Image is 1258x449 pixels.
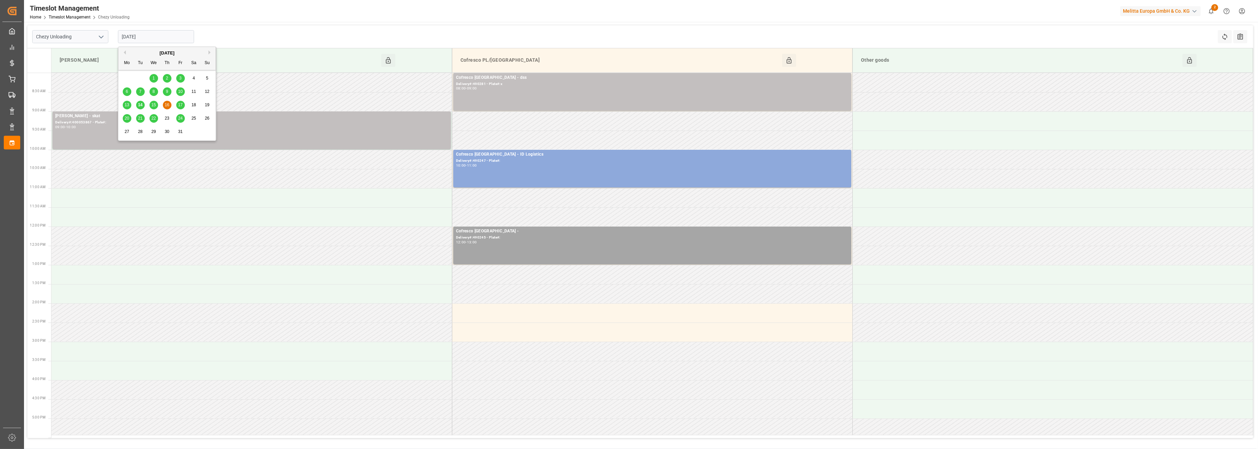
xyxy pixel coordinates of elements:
div: Choose Tuesday, October 14th, 2025 [136,101,145,109]
button: Melitta Europa GmbH & Co. KG [1120,4,1203,17]
div: Choose Monday, October 6th, 2025 [123,87,131,96]
span: 4 [193,76,195,81]
span: 10 [178,89,182,94]
div: Choose Tuesday, October 7th, 2025 [136,87,145,96]
div: 12:00 [456,241,466,244]
div: Choose Saturday, October 18th, 2025 [190,101,198,109]
span: 27 [124,129,129,134]
div: Choose Sunday, October 5th, 2025 [203,74,212,83]
div: Choose Sunday, October 12th, 2025 [203,87,212,96]
span: 8 [153,89,155,94]
div: Choose Sunday, October 26th, 2025 [203,114,212,123]
div: Choose Saturday, October 25th, 2025 [190,114,198,123]
span: 11:00 AM [30,185,46,189]
div: 10:00 [456,164,466,167]
span: 2 [166,76,168,81]
span: 16 [165,102,169,107]
span: 15 [151,102,156,107]
span: 2:30 PM [32,319,46,323]
span: 18 [191,102,196,107]
div: - [466,241,467,244]
div: Cofresco [GEOGRAPHIC_DATA] - [456,228,849,235]
div: 09:00 [467,87,477,90]
span: 9:30 AM [32,128,46,131]
div: 08:00 [456,87,466,90]
div: Choose Friday, October 3rd, 2025 [176,74,185,83]
div: Choose Friday, October 31st, 2025 [176,128,185,136]
div: Choose Thursday, October 9th, 2025 [163,87,171,96]
span: 10:30 AM [30,166,46,170]
span: 3 [179,76,182,81]
div: Delivery#:490281 - Plate#:x [456,81,849,87]
button: open menu [96,32,106,42]
div: Choose Tuesday, October 21st, 2025 [136,114,145,123]
div: Choose Wednesday, October 1st, 2025 [149,74,158,83]
div: Su [203,59,212,68]
span: 30 [165,129,169,134]
div: Choose Monday, October 13th, 2025 [123,101,131,109]
span: 11 [191,89,196,94]
span: 1 [153,76,155,81]
div: - [65,125,66,129]
div: Choose Thursday, October 2nd, 2025 [163,74,171,83]
div: Choose Wednesday, October 22nd, 2025 [149,114,158,123]
span: 25 [191,116,196,121]
span: 29 [151,129,156,134]
span: 21 [138,116,142,121]
span: 5:00 PM [32,415,46,419]
span: 24 [178,116,182,121]
span: 7 [139,89,142,94]
input: Type to search/select [32,30,108,43]
span: 13 [124,102,129,107]
span: 19 [205,102,209,107]
span: 8:30 AM [32,89,46,93]
div: month 2025-10 [120,72,214,138]
div: Choose Monday, October 27th, 2025 [123,128,131,136]
span: 9:00 AM [32,108,46,112]
div: Delivery#:400053867 - Plate#: [55,120,448,125]
input: DD-MM-YYYY [118,30,194,43]
span: 12:30 PM [30,243,46,246]
span: 12:00 PM [30,223,46,227]
span: 28 [138,129,142,134]
span: 14 [138,102,142,107]
div: Delivery#:490247 - Plate#: [456,158,849,164]
span: 3:30 PM [32,358,46,362]
span: 6 [126,89,128,94]
div: Sa [190,59,198,68]
span: 31 [178,129,182,134]
div: 09:00 [55,125,65,129]
span: 23 [165,116,169,121]
span: 5 [206,76,208,81]
span: 20 [124,116,129,121]
div: Choose Monday, October 20th, 2025 [123,114,131,123]
div: Th [163,59,171,68]
button: show 2 new notifications [1203,3,1219,19]
span: 1:30 PM [32,281,46,285]
button: Help Center [1219,3,1234,19]
span: 3:00 PM [32,339,46,342]
span: 22 [151,116,156,121]
div: Choose Saturday, October 4th, 2025 [190,74,198,83]
div: We [149,59,158,68]
div: Choose Wednesday, October 15th, 2025 [149,101,158,109]
span: 1:00 PM [32,262,46,266]
div: Cofresco PL/[GEOGRAPHIC_DATA] [458,54,782,67]
div: Choose Wednesday, October 29th, 2025 [149,128,158,136]
div: [PERSON_NAME] [57,54,381,67]
div: 10:00 [66,125,76,129]
div: [DATE] [118,50,216,57]
span: 2:00 PM [32,300,46,304]
span: 4:00 PM [32,377,46,381]
div: Choose Friday, October 24th, 2025 [176,114,185,123]
a: Home [30,15,41,20]
div: Other goods [858,54,1183,67]
div: 11:00 [467,164,477,167]
span: 12 [205,89,209,94]
div: Choose Thursday, October 30th, 2025 [163,128,171,136]
div: Choose Thursday, October 16th, 2025 [163,101,171,109]
div: Choose Wednesday, October 8th, 2025 [149,87,158,96]
div: Choose Sunday, October 19th, 2025 [203,101,212,109]
div: Choose Friday, October 17th, 2025 [176,101,185,109]
div: Melitta Europa GmbH & Co. KG [1120,6,1201,16]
